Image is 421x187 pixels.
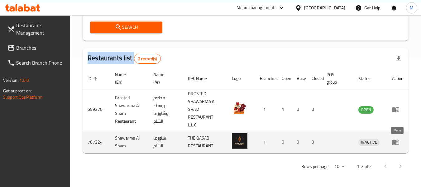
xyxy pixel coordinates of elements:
th: Busy [292,69,307,88]
button: Search [90,22,162,33]
td: 0 [292,88,307,131]
span: Name (Ar) [153,71,175,86]
span: Name (En) [115,71,141,86]
span: 1.0.0 [19,76,29,84]
p: 1-2 of 2 [357,163,372,170]
span: 2 record(s) [134,56,161,62]
th: Action [387,69,409,88]
td: مطعم بروستد وشاورما الشام [148,88,183,131]
p: Rows per page: [301,163,329,170]
td: 0 [307,88,322,131]
span: Status [358,75,379,82]
span: Get support on: [3,87,32,95]
td: 659270 [83,88,110,131]
div: Menu-management [237,4,275,12]
div: Export file [391,51,406,66]
span: Branches [16,44,65,52]
td: 0 [277,131,292,153]
span: Ref. Name [188,75,215,82]
a: Branches [2,40,70,55]
td: BROSTED SHAWARMA AL SHAM RESTAURANT L.L.C [183,88,227,131]
th: Branches [255,69,277,88]
th: Logo [227,69,255,88]
span: OPEN [358,106,374,113]
h2: Restaurants list [88,53,161,64]
span: Search [95,23,157,31]
td: 1 [277,88,292,131]
td: شاورما الشام [148,131,183,153]
div: Total records count [134,54,161,64]
span: Version: [3,76,18,84]
span: INACTIVE [358,139,380,146]
div: Rows per page: [332,162,347,171]
span: ID [88,75,99,82]
td: 1 [255,131,277,153]
th: Open [277,69,292,88]
span: Search Branch Phone [16,59,65,66]
div: INACTIVE [358,139,380,146]
td: 0 [307,131,322,153]
div: Menu [392,106,404,113]
td: Brosted Shawarma Al Sham Restaurant [110,88,148,131]
td: Shawarma Al Sham [110,131,148,153]
span: Restaurants Management [16,22,65,37]
td: 707324 [83,131,110,153]
span: M [410,4,414,11]
a: Support.OpsPlatform [3,93,43,101]
a: Restaurants Management [2,18,70,40]
table: enhanced table [83,69,409,153]
td: 1 [255,88,277,131]
td: 0 [292,131,307,153]
div: [GEOGRAPHIC_DATA] [304,4,345,11]
a: Search Branch Phone [2,55,70,70]
td: THE QASAB RESTAURANT [183,131,227,153]
img: Shawarma Al Sham [232,133,247,149]
th: Closed [307,69,322,88]
span: POS group [327,71,346,86]
img: Brosted Shawarma Al Sham Restaurant [232,101,247,116]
